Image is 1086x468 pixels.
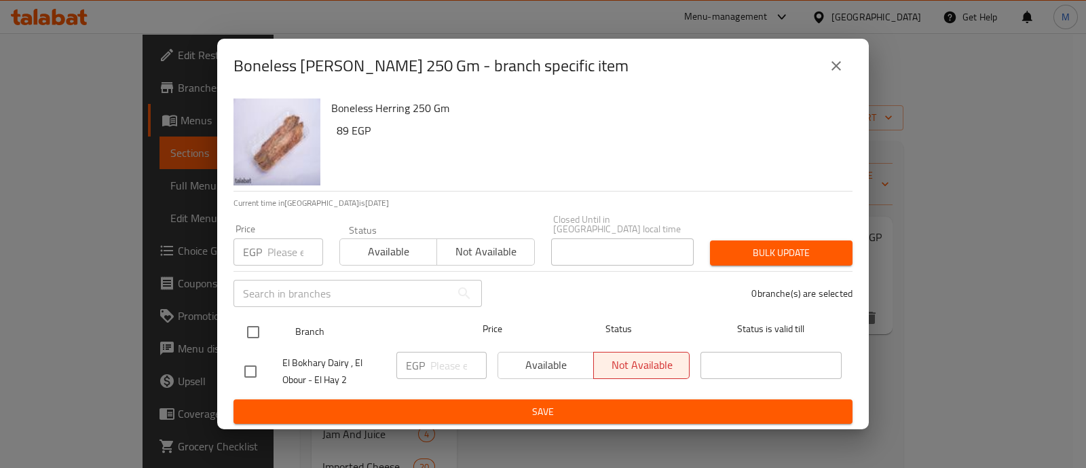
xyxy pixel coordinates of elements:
[243,244,262,260] p: EGP
[233,399,853,425] button: Save
[700,321,842,338] span: Status is valid till
[345,242,432,262] span: Available
[295,323,436,340] span: Branch
[337,121,842,140] h6: 89 EGP
[244,403,842,420] span: Save
[447,321,538,338] span: Price
[430,352,487,379] input: Please enter price
[710,240,853,266] button: Bulk update
[233,280,451,307] input: Search in branches
[436,238,534,266] button: Not available
[443,242,529,262] span: Not available
[233,55,629,77] h2: Boneless [PERSON_NAME] 250 Gm - branch specific item
[406,357,425,374] p: EGP
[331,98,842,118] h6: Boneless Herring 250 Gm
[339,238,437,266] button: Available
[267,238,323,266] input: Please enter price
[751,287,853,300] p: 0 branche(s) are selected
[233,197,853,209] p: Current time in [GEOGRAPHIC_DATA] is [DATE]
[820,50,853,82] button: close
[721,245,842,262] span: Bulk update
[548,321,690,338] span: Status
[282,355,386,389] span: El Bokhary Dairy , El Obour - El Hay 2
[233,98,320,185] img: Boneless Herring 250 Gm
